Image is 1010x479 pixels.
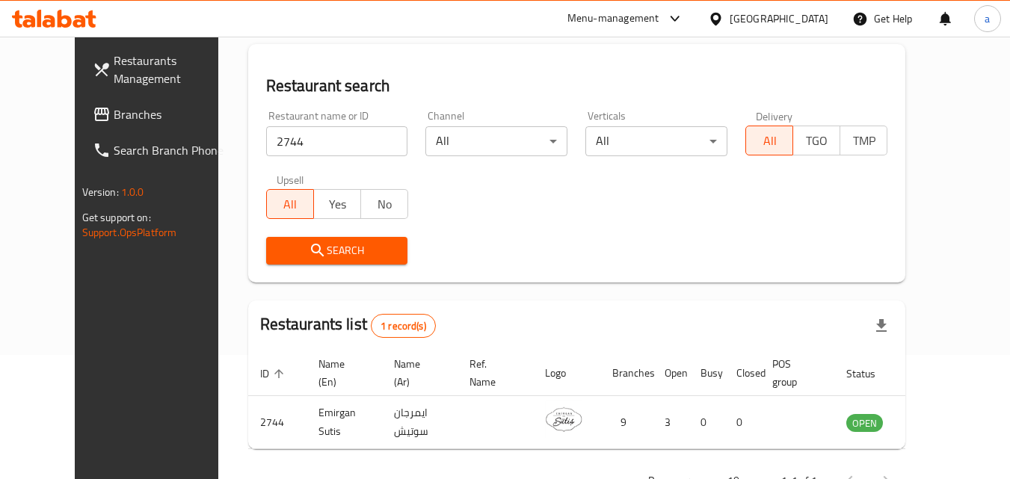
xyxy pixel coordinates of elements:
[846,415,883,432] span: OPEN
[799,130,834,152] span: TGO
[372,319,435,333] span: 1 record(s)
[469,355,515,391] span: Ref. Name
[266,237,408,265] button: Search
[846,130,881,152] span: TMP
[840,126,887,155] button: TMP
[653,350,689,396] th: Open
[318,355,364,391] span: Name (En)
[772,355,816,391] span: POS group
[689,396,724,449] td: 0
[756,111,793,121] label: Delivery
[273,194,308,215] span: All
[425,126,567,156] div: All
[752,130,787,152] span: All
[730,10,828,27] div: [GEOGRAPHIC_DATA]
[792,126,840,155] button: TGO
[121,182,144,202] span: 1.0.0
[114,141,232,159] span: Search Branch Phone
[863,308,899,344] div: Export file
[82,208,151,227] span: Get support on:
[985,10,990,27] span: a
[266,126,408,156] input: Search for restaurant name or ID..
[82,223,177,242] a: Support.OpsPlatform
[277,174,304,185] label: Upsell
[307,396,382,449] td: Emirgan Sutis
[82,182,119,202] span: Version:
[600,350,653,396] th: Branches
[846,414,883,432] div: OPEN
[114,52,232,87] span: Restaurants Management
[653,396,689,449] td: 3
[313,189,361,219] button: Yes
[600,396,653,449] td: 9
[320,194,355,215] span: Yes
[846,365,895,383] span: Status
[567,10,659,28] div: Menu-management
[745,126,793,155] button: All
[724,396,760,449] td: 0
[689,350,724,396] th: Busy
[394,355,440,391] span: Name (Ar)
[382,396,458,449] td: ايمرجان سوتيش
[81,43,244,96] a: Restaurants Management
[585,126,727,156] div: All
[260,313,436,338] h2: Restaurants list
[114,105,232,123] span: Branches
[371,314,436,338] div: Total records count
[278,241,396,260] span: Search
[533,350,600,396] th: Logo
[360,189,408,219] button: No
[81,96,244,132] a: Branches
[248,396,307,449] td: 2744
[81,132,244,168] a: Search Branch Phone
[724,350,760,396] th: Closed
[367,194,402,215] span: No
[545,401,582,438] img: Emirgan Sutis
[266,75,888,97] h2: Restaurant search
[266,189,314,219] button: All
[248,350,964,449] table: enhanced table
[260,365,289,383] span: ID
